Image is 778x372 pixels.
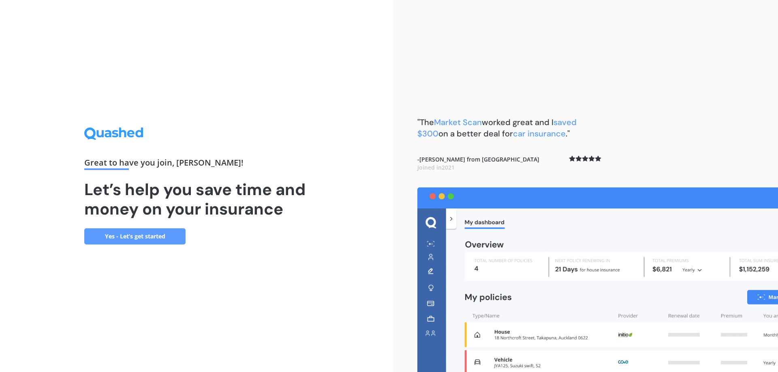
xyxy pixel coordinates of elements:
a: Yes - Let’s get started [84,228,186,244]
div: Great to have you join , [PERSON_NAME] ! [84,159,309,170]
span: Market Scan [434,117,482,128]
b: "The worked great and I on a better deal for ." [417,117,577,139]
h1: Let’s help you save time and money on your insurance [84,180,309,219]
span: Joined in 2021 [417,164,455,171]
img: dashboard.webp [417,187,778,372]
b: - [PERSON_NAME] from [GEOGRAPHIC_DATA] [417,155,539,171]
span: car insurance [513,128,566,139]
span: saved $300 [417,117,577,139]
